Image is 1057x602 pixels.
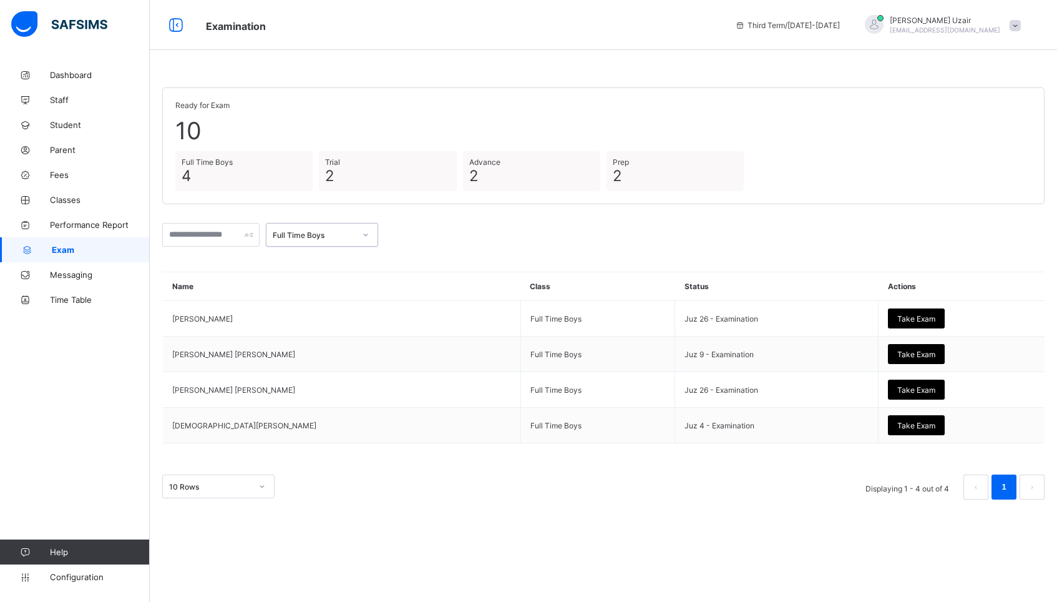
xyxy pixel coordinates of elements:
div: SheikhUzair [852,15,1027,36]
td: [PERSON_NAME] [PERSON_NAME] [163,372,521,408]
span: Take Exam [897,385,935,395]
span: Exam [52,245,150,255]
td: [PERSON_NAME] [PERSON_NAME] [163,337,521,372]
span: Time Table [50,295,150,305]
span: Take Exam [897,350,935,359]
button: prev page [963,475,988,500]
th: Name [163,272,521,301]
span: session/term information [735,21,840,30]
span: Fees [50,170,150,180]
img: safsims [11,11,107,37]
span: Classes [50,195,150,205]
span: Prep [613,157,738,167]
li: Displaying 1 - 4 out of 4 [856,475,958,500]
span: Trial [325,157,450,167]
span: Examination [206,20,266,32]
span: [EMAIL_ADDRESS][DOMAIN_NAME] [890,26,1000,34]
button: next page [1020,475,1045,500]
span: Student [50,120,150,130]
td: Juz 4 - Examination [675,408,879,443]
div: 10 Rows [169,482,251,491]
span: 2 [613,167,738,185]
span: Help [50,547,149,557]
span: 4 [182,167,306,185]
span: Dashboard [50,70,150,80]
a: 1 [998,479,1010,495]
span: Take Exam [897,421,935,430]
th: Actions [879,272,1045,301]
span: 10 [175,116,1031,145]
span: [PERSON_NAME] Uzair [890,16,1000,25]
th: Status [675,272,879,301]
td: [DEMOGRAPHIC_DATA][PERSON_NAME] [163,408,521,443]
span: Advance [469,157,594,167]
td: Full Time Boys [520,301,675,337]
span: Messaging [50,270,150,280]
td: Full Time Boys [520,337,675,372]
span: Take Exam [897,314,935,323]
span: Ready for Exam [175,101,1031,110]
td: Juz 9 - Examination [675,337,879,372]
th: Class [520,272,675,301]
span: 2 [325,167,450,185]
span: 2 [469,167,594,185]
span: Staff [50,95,150,105]
span: Configuration [50,572,149,582]
td: Juz 26 - Examination [675,372,879,408]
span: Performance Report [50,220,150,230]
li: 下一页 [1020,475,1045,500]
td: Juz 26 - Examination [675,301,879,337]
li: 1 [991,475,1016,500]
div: Full Time Boys [273,230,355,240]
td: [PERSON_NAME] [163,301,521,337]
li: 上一页 [963,475,988,500]
td: Full Time Boys [520,408,675,443]
td: Full Time Boys [520,372,675,408]
span: Parent [50,145,150,155]
span: Full Time Boys [182,157,306,167]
